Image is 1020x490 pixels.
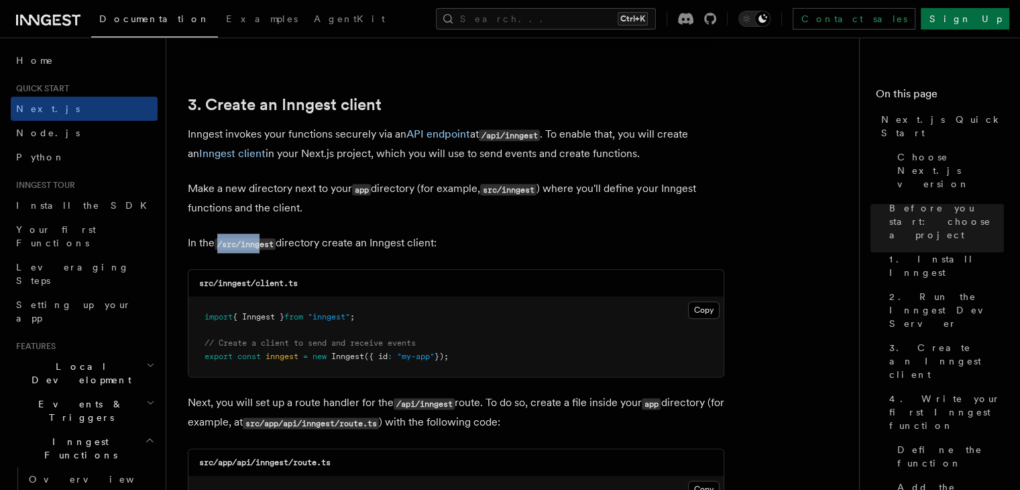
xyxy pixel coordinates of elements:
span: new [313,352,327,361]
span: Overview [29,474,167,485]
a: Next.js [11,97,158,121]
button: Local Development [11,354,158,392]
a: API endpoint [406,128,470,140]
span: : [388,352,392,361]
span: = [303,352,308,361]
span: Before you start: choose a project [889,201,1004,242]
code: app [642,398,661,409]
a: Leveraging Steps [11,255,158,293]
p: In the directory create an Inngest client: [188,234,724,253]
span: from [284,312,303,322]
span: Install the SDK [16,200,155,211]
code: src/inngest [480,184,536,195]
p: Next, you will set up a route handler for the route. To do so, create a file inside your director... [188,393,724,432]
span: const [237,352,261,361]
a: Documentation [91,4,218,38]
span: Inngest [331,352,364,361]
code: /api/inngest [394,398,455,409]
code: src/app/api/inngest/route.ts [243,418,379,429]
span: Choose Next.js version [897,150,1004,191]
button: Inngest Functions [11,430,158,467]
code: app [352,184,371,195]
span: export [205,352,233,361]
span: Inngest Functions [11,435,145,462]
span: Features [11,341,56,352]
h4: On this page [876,86,1004,107]
span: { Inngest } [233,312,284,322]
span: Your first Functions [16,224,96,248]
a: Your first Functions [11,217,158,255]
span: 4. Write your first Inngest function [889,392,1004,432]
a: Python [11,145,158,169]
a: Next.js Quick Start [876,107,1004,145]
a: Sign Up [921,8,1009,30]
a: Examples [218,4,306,36]
p: Inngest invokes your functions securely via an at . To enable that, you will create an in your Ne... [188,125,724,163]
button: Copy [688,301,720,319]
a: Before you start: choose a project [884,196,1004,247]
span: Node.js [16,128,80,138]
a: 2. Run the Inngest Dev Server [884,285,1004,336]
a: Setting up your app [11,293,158,330]
p: Make a new directory next to your directory (for example, ) where you'll define your Inngest func... [188,179,724,217]
a: Define the function [892,438,1004,475]
span: Python [16,152,65,162]
a: 3. Create an Inngest client [188,95,382,114]
span: // Create a client to send and receive events [205,338,416,348]
span: Events & Triggers [11,397,146,424]
span: }); [435,352,449,361]
code: src/inngest/client.ts [199,279,298,288]
a: AgentKit [306,4,393,36]
span: inngest [266,352,298,361]
span: 3. Create an Inngest client [889,341,1004,381]
a: Choose Next.js version [892,145,1004,196]
span: Next.js Quick Start [881,113,1004,140]
span: Inngest tour [11,180,75,191]
code: /src/inngest [215,238,276,250]
button: Events & Triggers [11,392,158,430]
a: 3. Create an Inngest client [884,336,1004,387]
span: Examples [226,13,298,24]
a: 1. Install Inngest [884,247,1004,285]
span: Documentation [99,13,210,24]
span: Setting up your app [16,299,131,324]
code: /api/inngest [479,130,540,141]
span: AgentKit [314,13,385,24]
span: ({ id [364,352,388,361]
span: ; [350,312,355,322]
a: Install the SDK [11,193,158,217]
span: Local Development [11,360,146,387]
span: "my-app" [397,352,435,361]
a: Node.js [11,121,158,145]
kbd: Ctrl+K [618,12,648,26]
code: src/app/api/inngest/route.ts [199,458,331,467]
button: Search...Ctrl+K [436,8,656,30]
span: import [205,312,233,322]
a: 4. Write your first Inngest function [884,387,1004,438]
span: Leveraging Steps [16,262,129,286]
a: Inngest client [199,147,266,160]
span: Home [16,54,54,67]
span: Next.js [16,103,80,114]
span: 2. Run the Inngest Dev Server [889,290,1004,330]
a: Contact sales [793,8,915,30]
button: Toggle dark mode [738,11,771,27]
span: Define the function [897,443,1004,470]
span: "inngest" [308,312,350,322]
a: Home [11,48,158,72]
span: Quick start [11,83,69,94]
span: 1. Install Inngest [889,252,1004,279]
